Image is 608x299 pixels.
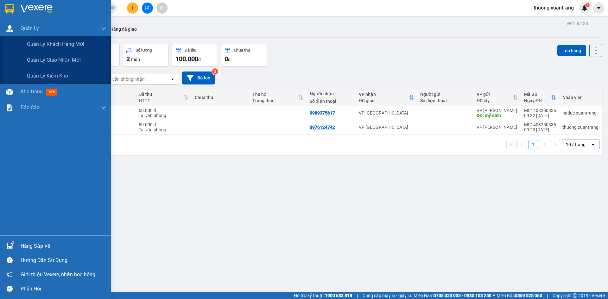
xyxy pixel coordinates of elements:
div: thuong.xuantrang [562,125,598,130]
img: warehouse-icon [6,243,13,249]
span: đ [228,57,231,62]
span: Quản lý kiểm kho [27,72,68,80]
div: VP nhận [359,92,409,97]
span: notification [7,271,13,277]
div: ver 1.8.138 [567,20,588,27]
div: Người gửi [420,92,470,97]
button: aim [156,3,168,14]
button: Chưa thu0đ [221,44,267,67]
div: VP [PERSON_NAME] [477,108,518,113]
img: icon-new-feature [582,5,587,11]
button: caret-down [593,3,604,14]
span: 100.000 [175,55,198,63]
span: 0 [225,55,228,63]
button: Lên hàng [557,45,586,56]
div: Đã thu [139,92,184,97]
span: down [101,26,106,31]
span: Quản Lý [21,24,39,32]
img: warehouse-icon [6,25,13,32]
div: Trạng thái [252,98,298,103]
span: Quản lý giao nhận mới [27,56,81,64]
span: Miền Nam [414,292,491,299]
span: Hỗ trợ kỹ thuật: [294,292,352,299]
div: DĐ: mỹ đình [477,113,518,118]
div: VP [GEOGRAPHIC_DATA] [359,110,414,115]
div: VP [PERSON_NAME] [477,125,518,130]
span: Cung cấp máy in - giấy in: [363,292,412,299]
div: MC1408250336 [524,108,556,113]
span: plus [130,6,135,10]
button: Bộ lọc [182,72,215,84]
div: 50.000 đ [139,108,189,113]
span: close-circle [111,5,115,11]
div: Phản hồi [21,284,106,294]
span: Miền Bắc [497,292,542,299]
div: 0976124742 [310,125,335,130]
span: copyright [573,293,577,298]
span: | [357,292,358,299]
span: Báo cáo [21,103,40,111]
th: Toggle SortBy [473,89,521,106]
span: 1 [586,3,588,7]
div: 50.000 đ [139,122,189,127]
div: Hướng dẫn sử dụng [21,256,106,265]
svg: open [170,77,175,82]
div: Số lượng [136,48,152,53]
div: ĐC giao [359,98,409,103]
div: Hàng sắp về [21,241,106,251]
div: Tại văn phòng [139,127,189,132]
div: VP gửi [477,92,513,97]
sup: 1 [585,3,590,7]
button: Số lượng2món [123,44,169,67]
span: down [101,105,106,110]
strong: 0708 023 035 - 0935 103 250 [434,293,491,298]
span: ⚪️ [493,294,495,297]
button: Đã thu100.000đ [172,44,218,67]
strong: 0369 525 060 [515,293,542,298]
div: ndduc.xuantrang [562,110,598,115]
button: Hàng đã giao [105,22,142,37]
div: VP [GEOGRAPHIC_DATA] [359,125,414,130]
div: Mã GD [524,92,551,97]
span: món [131,57,140,62]
div: Ngày ĐH [524,98,551,103]
div: Chưa thu [195,95,246,100]
span: đ [198,57,201,62]
div: Thu hộ [252,92,298,97]
span: | [547,292,548,299]
div: Đã thu [185,48,196,53]
span: mới [46,89,57,96]
div: Chọn văn phòng nhận [101,76,145,82]
div: Số điện thoại [420,98,470,103]
div: MC1408250335 [524,122,556,127]
span: Quản lý khách hàng mới [27,40,84,48]
sup: 2 [212,68,218,75]
div: HTTT [139,98,184,103]
div: Số điện thoại [310,99,352,104]
span: 2 [126,55,130,63]
div: 09:20 [DATE] [524,127,556,132]
button: plus [127,3,138,14]
span: Giới thiệu Vexere, nhận hoa hồng [21,271,95,278]
span: file-add [145,6,149,10]
span: aim [160,6,164,10]
svg: open [591,142,596,147]
div: 0989375617 [310,110,335,115]
img: logo-vxr [5,4,14,14]
div: ĐC lấy [477,98,513,103]
th: Toggle SortBy [521,89,559,106]
img: solution-icon [6,104,13,111]
th: Toggle SortBy [136,89,192,106]
div: Nhân viên [562,95,598,100]
th: Toggle SortBy [249,89,307,106]
span: close-circle [111,6,115,9]
button: file-add [142,3,153,14]
span: Kho hàng [21,89,43,95]
div: 09:32 [DATE] [524,113,556,118]
div: Chưa thu [234,48,250,53]
th: Toggle SortBy [356,89,417,106]
div: Tại văn phòng [139,113,189,118]
span: caret-down [596,5,602,11]
img: warehouse-icon [6,89,13,95]
strong: 1900 633 818 [325,293,352,298]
